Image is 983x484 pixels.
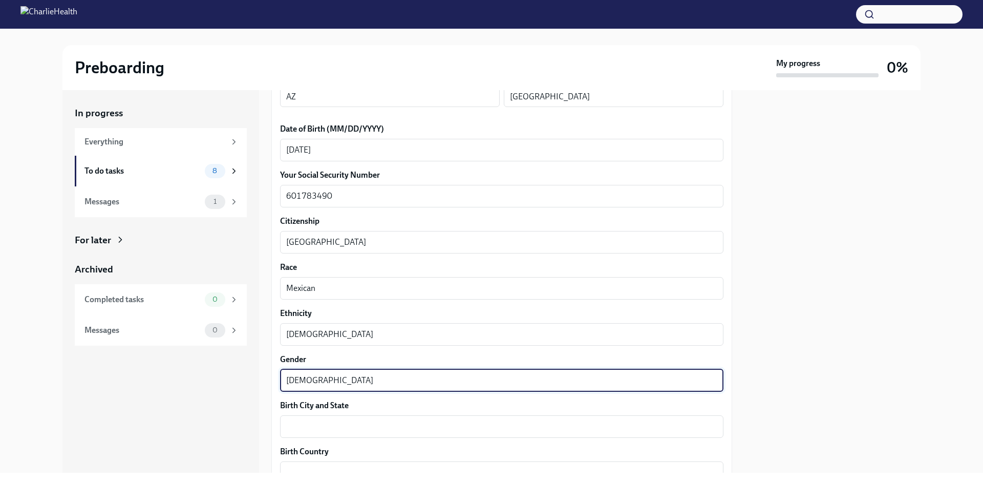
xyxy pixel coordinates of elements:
label: Date of Birth (MM/DD/YYYY) [280,123,723,135]
textarea: [DEMOGRAPHIC_DATA] [286,374,717,387]
textarea: [DATE] [286,144,717,156]
label: Birth City and State [280,400,723,411]
strong: My progress [776,58,820,69]
span: 0 [206,296,224,303]
div: To do tasks [84,165,201,177]
div: Messages [84,196,201,207]
a: Messages1 [75,186,247,217]
textarea: [DEMOGRAPHIC_DATA] [286,328,717,341]
label: Your Social Security Number [280,170,723,181]
div: Completed tasks [84,294,201,305]
div: For later [75,234,111,247]
a: Messages0 [75,315,247,346]
span: 1 [207,198,223,205]
label: Ethnicity [280,308,723,319]
a: Archived [75,263,247,276]
a: Everything [75,128,247,156]
textarea: 601783490 [286,190,717,202]
label: Citizenship [280,216,723,227]
a: In progress [75,107,247,120]
a: Completed tasks0 [75,284,247,315]
span: 8 [206,167,223,175]
span: 0 [206,326,224,334]
a: To do tasks8 [75,156,247,186]
h3: 0% [887,58,908,77]
label: Race [280,262,723,273]
textarea: [GEOGRAPHIC_DATA] [286,236,717,248]
label: Gender [280,354,723,365]
h2: Preboarding [75,57,164,78]
div: Everything [84,136,225,148]
img: CharlieHealth [20,6,77,23]
textarea: Mexican [286,282,717,294]
div: Messages [84,325,201,336]
label: Birth Country [280,446,723,457]
a: For later [75,234,247,247]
